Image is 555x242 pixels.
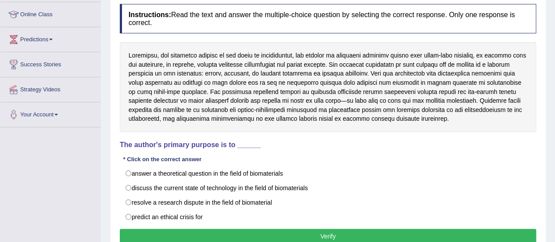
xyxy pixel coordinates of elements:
a: Strategy Videos [0,77,100,99]
b: Instructions: [129,11,171,18]
div: Loremipsu, dol sitametco adipisc el sed doeiu te incididuntut, lab etdolor ma aliquaeni adminimv ... [120,42,536,132]
h4: Read the text and answer the multiple-choice question by selecting the correct response. Only one... [120,4,536,33]
label: discuss the current state of technology in the field of biomaterials [120,181,536,195]
a: Online Class [0,2,100,24]
label: predict an ethical crisis for [120,209,536,224]
h4: The author's primary purpose is to ______ [120,141,536,149]
label: resolve a research dispute in the field of biomaterial [120,195,536,210]
div: * Click on the correct answer [120,155,205,164]
a: Predictions [0,27,100,49]
label: answer a theoretical question in the field of biomaterials [120,166,536,181]
a: Success Stories [0,52,100,74]
a: Your Account [0,102,100,124]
